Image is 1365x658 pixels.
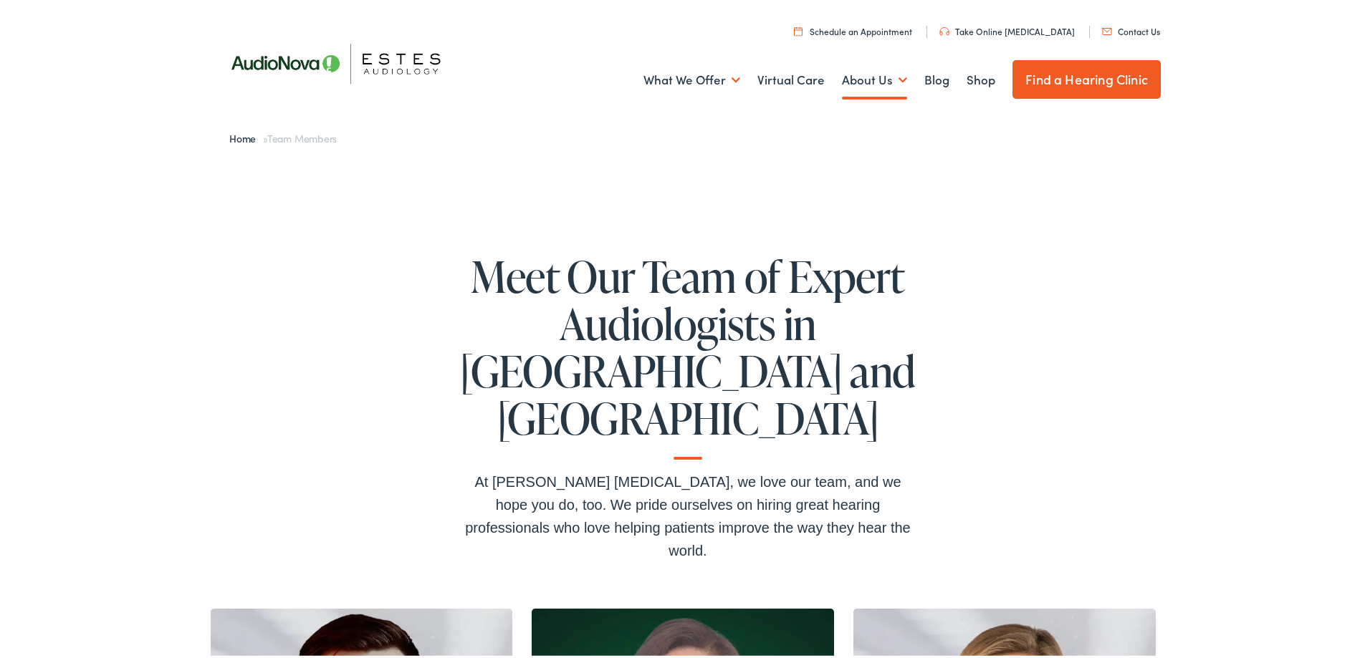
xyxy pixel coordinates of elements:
img: utility icon [939,24,949,33]
a: Find a Hearing Clinic [1012,57,1161,96]
a: Schedule an Appointment [794,22,912,34]
a: Contact Us [1102,22,1160,34]
a: Virtual Care [757,51,825,104]
h1: Meet Our Team of Expert Audiologists in [GEOGRAPHIC_DATA] and [GEOGRAPHIC_DATA] [459,250,917,457]
a: What We Offer [643,51,740,104]
a: Home [229,128,263,142]
div: At [PERSON_NAME] [MEDICAL_DATA], we love our team, and we hope you do, too. We pride ourselves on... [459,468,917,559]
img: utility icon [794,24,803,33]
a: About Us [842,51,907,104]
span: Team Members [267,128,337,142]
a: Take Online [MEDICAL_DATA] [939,22,1075,34]
img: utility icon [1102,25,1112,32]
a: Shop [967,51,995,104]
span: » [229,128,337,142]
a: Blog [924,51,949,104]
